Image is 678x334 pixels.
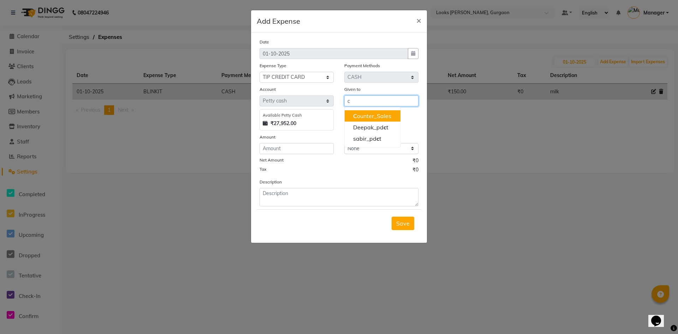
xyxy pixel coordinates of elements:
label: Amount [260,134,275,140]
label: Account [260,86,276,93]
ngb-highlight: ounter_Sales [353,112,391,119]
strong: ₹27,952.00 [270,120,296,127]
input: Given to [344,95,418,106]
label: Given to [344,86,361,93]
label: Net Amount [260,157,284,163]
input: Amount [260,143,334,154]
iframe: chat widget [648,306,671,327]
label: Tax [260,166,266,172]
button: Save [392,217,414,230]
div: Available Petty Cash [263,112,331,118]
span: c [383,124,386,131]
label: Description [260,179,282,185]
span: Save [396,220,410,227]
ngb-highlight: Deepak_pd t [353,124,388,131]
span: C [353,112,357,119]
label: Date [260,39,269,45]
ngb-highlight: sabir_pd t [353,135,381,142]
button: Close [411,10,427,30]
h5: Add Expense [257,16,300,27]
span: × [416,15,421,25]
span: ₹0 [412,166,418,175]
label: Payment Methods [344,63,380,69]
span: c [376,135,379,142]
span: ₹0 [412,157,418,166]
label: Expense Type [260,63,286,69]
